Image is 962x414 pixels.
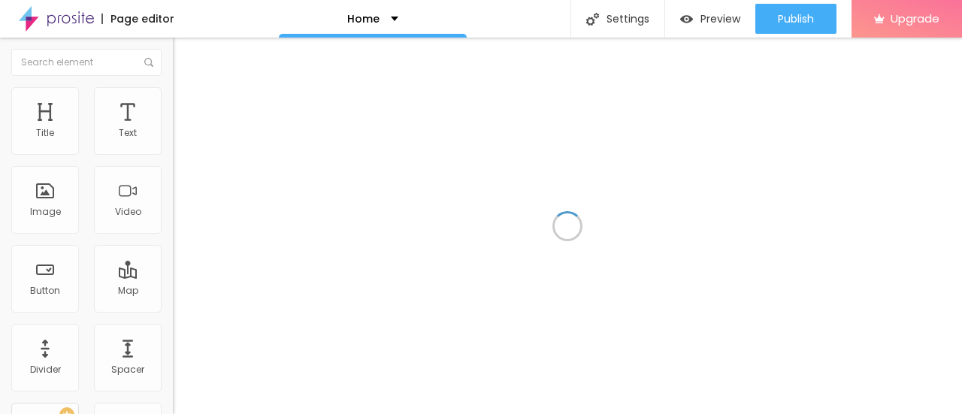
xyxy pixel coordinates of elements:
[115,207,141,217] div: Video
[119,128,137,138] div: Text
[144,58,153,67] img: Icone
[30,207,61,217] div: Image
[30,286,60,296] div: Button
[347,14,380,24] p: Home
[11,49,162,76] input: Search element
[30,364,61,375] div: Divider
[36,128,54,138] div: Title
[586,13,599,26] img: Icone
[665,4,755,34] button: Preview
[891,12,939,25] span: Upgrade
[118,286,138,296] div: Map
[778,13,814,25] span: Publish
[680,13,693,26] img: view-1.svg
[111,364,144,375] div: Spacer
[755,4,836,34] button: Publish
[700,13,740,25] span: Preview
[101,14,174,24] div: Page editor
